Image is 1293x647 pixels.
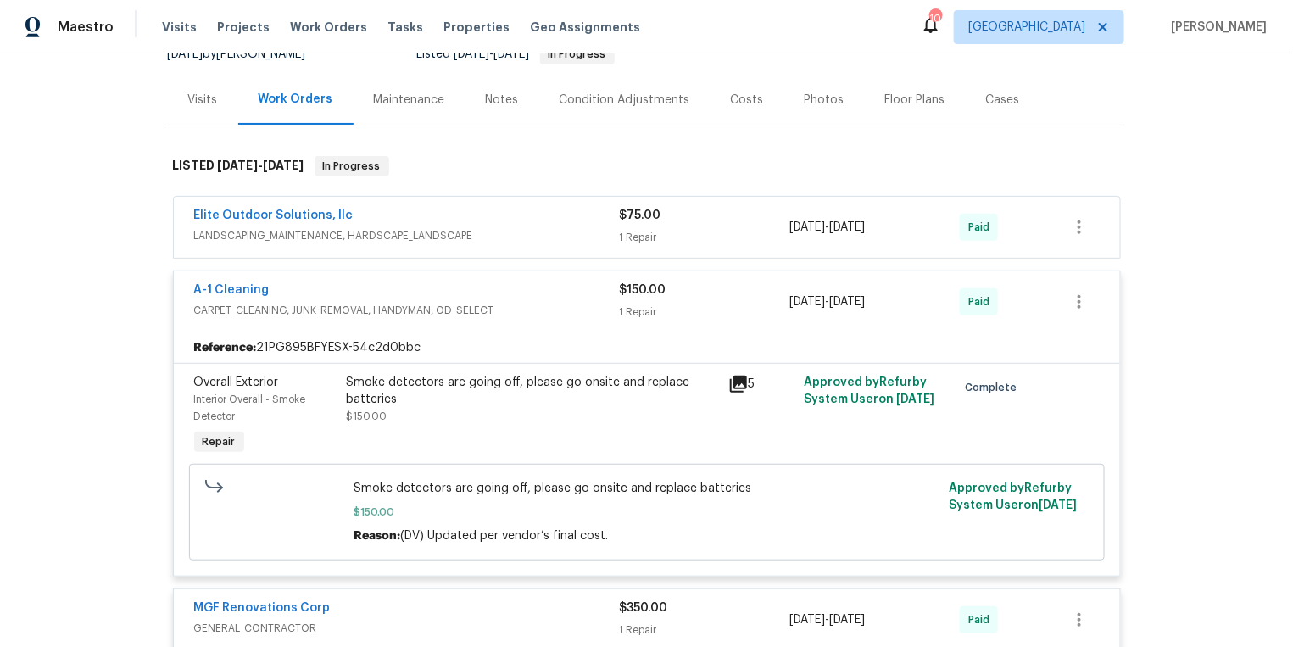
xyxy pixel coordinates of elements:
div: Work Orders [259,91,333,108]
div: Visits [188,92,218,109]
span: Geo Assignments [530,19,640,36]
span: [DATE] [218,159,259,171]
span: [DATE] [264,159,304,171]
span: Projects [217,19,270,36]
div: Cases [986,92,1020,109]
span: [GEOGRAPHIC_DATA] [968,19,1085,36]
span: - [789,293,865,310]
span: In Progress [316,158,387,175]
span: Work Orders [290,19,367,36]
span: [DATE] [789,296,825,308]
a: A-1 Cleaning [194,284,270,296]
span: CARPET_CLEANING, JUNK_REMOVAL, HANDYMAN, OD_SELECT [194,302,620,319]
span: [DATE] [789,221,825,233]
span: [PERSON_NAME] [1165,19,1268,36]
span: $150.00 [620,284,666,296]
span: Repair [196,433,242,450]
span: GENERAL_CONTRACTOR [194,620,620,637]
span: Reason: [354,530,400,542]
span: [DATE] [168,48,203,60]
div: Condition Adjustments [560,92,690,109]
div: 1 Repair [620,229,790,246]
div: 1 Repair [620,304,790,321]
span: Tasks [387,21,423,33]
span: (DV) Updated per vendor’s final cost. [400,530,608,542]
span: Approved by Refurby System User on [804,376,934,405]
span: Listed [417,48,615,60]
div: Photos [805,92,844,109]
b: Reference: [194,339,257,356]
span: [DATE] [829,221,865,233]
span: [DATE] [829,296,865,308]
span: LANDSCAPING_MAINTENANCE, HARDSCAPE_LANDSCAPE [194,227,620,244]
span: Paid [968,293,996,310]
span: - [789,611,865,628]
h6: LISTED [173,156,304,176]
span: [DATE] [789,614,825,626]
span: Interior Overall - Smoke Detector [194,394,306,421]
a: Elite Outdoor Solutions, llc [194,209,354,221]
div: 100 [929,10,941,27]
span: Overall Exterior [194,376,279,388]
span: $350.00 [620,602,668,614]
div: 5 [728,374,794,394]
span: - [218,159,304,171]
span: - [454,48,530,60]
span: $150.00 [347,411,387,421]
span: Approved by Refurby System User on [950,482,1078,511]
div: Notes [486,92,519,109]
div: by [PERSON_NAME] [168,44,326,64]
span: [DATE] [896,393,934,405]
div: Floor Plans [885,92,945,109]
div: Maintenance [374,92,445,109]
span: $75.00 [620,209,661,221]
span: [DATE] [454,48,490,60]
span: - [789,219,865,236]
span: [DATE] [494,48,530,60]
div: 21PG895BFYESX-54c2d0bbc [174,332,1120,363]
span: Paid [968,219,996,236]
span: Maestro [58,19,114,36]
div: Costs [731,92,764,109]
div: 1 Repair [620,622,790,639]
div: LISTED [DATE]-[DATE]In Progress [168,139,1126,193]
span: $150.00 [354,504,939,521]
span: [DATE] [829,614,865,626]
span: Visits [162,19,197,36]
span: In Progress [542,49,613,59]
span: [DATE] [1039,499,1078,511]
span: Complete [965,379,1023,396]
span: Properties [443,19,510,36]
span: Paid [968,611,996,628]
div: Smoke detectors are going off, please go onsite and replace batteries [347,374,718,408]
a: MGF Renovations Corp [194,602,331,614]
span: Smoke detectors are going off, please go onsite and replace batteries [354,480,939,497]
